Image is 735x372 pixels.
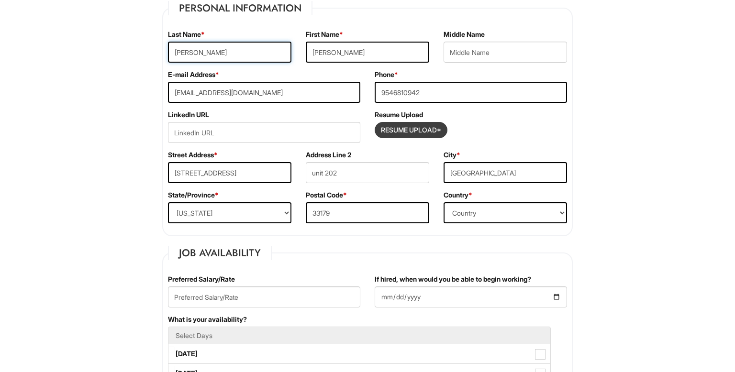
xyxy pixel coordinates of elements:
label: Street Address [168,150,218,160]
label: State/Province [168,190,219,200]
label: What is your availability? [168,315,247,324]
label: E-mail Address [168,70,219,79]
label: If hired, when would you be able to begin working? [375,274,531,284]
select: Country [444,202,567,223]
label: Phone [375,70,398,79]
label: Preferred Salary/Rate [168,274,235,284]
input: Apt., Suite, Box, etc. [306,162,429,183]
label: First Name [306,30,343,39]
input: Street Address [168,162,291,183]
label: Address Line 2 [306,150,351,160]
legend: Job Availability [168,246,272,260]
label: Postal Code [306,190,347,200]
label: Resume Upload [375,110,423,120]
label: Middle Name [444,30,485,39]
input: Preferred Salary/Rate [168,286,360,307]
label: LinkedIn URL [168,110,209,120]
label: [DATE] [168,344,550,363]
input: First Name [306,42,429,63]
input: E-mail Address [168,82,360,103]
input: City [444,162,567,183]
input: Phone [375,82,567,103]
label: City [444,150,460,160]
input: Middle Name [444,42,567,63]
input: Postal Code [306,202,429,223]
label: Country [444,190,472,200]
button: Resume Upload*Resume Upload* [375,122,447,138]
input: Last Name [168,42,291,63]
input: LinkedIn URL [168,122,360,143]
select: State/Province [168,202,291,223]
label: Last Name [168,30,205,39]
legend: Personal Information [168,1,312,15]
h5: Select Days [176,332,543,339]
